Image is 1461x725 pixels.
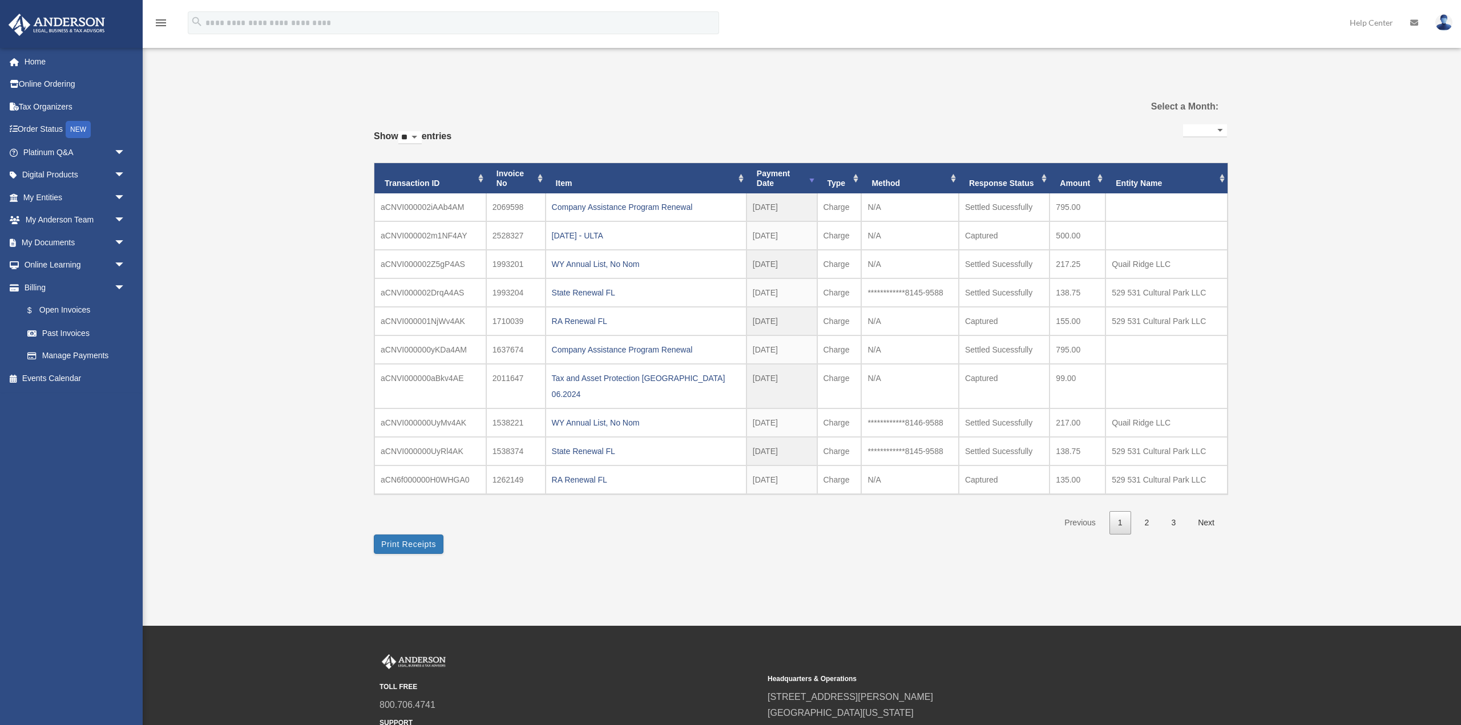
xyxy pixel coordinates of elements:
i: search [191,15,203,28]
td: Settled Sucessfully [959,408,1050,437]
td: [DATE] [746,437,817,465]
img: User Pic [1435,14,1452,31]
td: Captured [959,221,1050,250]
a: 2 [1136,511,1158,534]
a: Online Ordering [8,73,143,96]
small: Headquarters & Operations [768,673,1148,685]
a: $Open Invoices [16,299,143,322]
img: Anderson Advisors Platinum Portal [380,654,448,669]
label: Select a Month: [1093,99,1218,115]
td: N/A [861,221,959,250]
a: My Documentsarrow_drop_down [8,231,143,254]
div: NEW [66,121,91,138]
td: aCNVI000002iAAb4AM [374,193,486,221]
td: 1993201 [486,250,546,278]
td: Settled Sucessfully [959,335,1050,364]
td: Captured [959,364,1050,408]
td: N/A [861,307,959,335]
span: arrow_drop_down [114,276,137,299]
label: Show entries [374,128,451,156]
th: Item: activate to sort column ascending [546,163,746,194]
td: 529 531 Cultural Park LLC [1105,465,1228,494]
a: 800.706.4741 [380,700,435,710]
td: aCNVI000001NjWv4AK [374,307,486,335]
a: Past Invoices [16,322,137,345]
th: Method: activate to sort column ascending [861,163,959,194]
td: Captured [959,307,1050,335]
td: 500.00 [1050,221,1105,250]
a: Previous [1056,511,1104,534]
th: Transaction ID: activate to sort column ascending [374,163,486,194]
td: N/A [861,335,959,364]
td: Charge [817,465,862,494]
div: WY Annual List, No Nom [552,415,740,431]
a: Order StatusNEW [8,118,143,141]
td: Quail Ridge LLC [1105,408,1228,437]
td: 795.00 [1050,193,1105,221]
td: Charge [817,221,862,250]
th: Type: activate to sort column ascending [817,163,862,194]
div: WY Annual List, No Nom [552,256,740,272]
td: aCNVI000000yKDa4AM [374,335,486,364]
td: 135.00 [1050,465,1105,494]
td: Captured [959,465,1050,494]
td: 529 531 Cultural Park LLC [1105,437,1228,465]
td: N/A [861,465,959,494]
td: 138.75 [1050,278,1105,307]
td: aCNVI000002m1NF4AY [374,221,486,250]
td: aCNVI000002DrqA4AS [374,278,486,307]
span: $ [34,303,39,318]
i: menu [154,16,168,30]
span: arrow_drop_down [114,209,137,232]
a: My Anderson Teamarrow_drop_down [8,209,143,232]
th: Entity Name: activate to sort column ascending [1105,163,1228,194]
td: Charge [817,278,862,307]
a: Tax Organizers [8,95,143,118]
img: Anderson Advisors Platinum Portal [5,14,108,36]
a: Platinum Q&Aarrow_drop_down [8,141,143,164]
span: arrow_drop_down [114,186,137,209]
span: arrow_drop_down [114,141,137,164]
td: Charge [817,250,862,278]
td: Quail Ridge LLC [1105,250,1228,278]
td: 529 531 Cultural Park LLC [1105,278,1228,307]
th: Amount: activate to sort column ascending [1050,163,1105,194]
td: Charge [817,335,862,364]
td: Settled Sucessfully [959,250,1050,278]
td: Settled Sucessfully [959,437,1050,465]
a: Events Calendar [8,367,143,390]
small: TOLL FREE [380,681,760,693]
td: 2528327 [486,221,546,250]
td: 529 531 Cultural Park LLC [1105,307,1228,335]
div: [DATE] - ULTA [552,228,740,244]
td: aCN6f000000H0WHGA0 [374,465,486,494]
td: Charge [817,364,862,408]
span: arrow_drop_down [114,231,137,254]
td: 1538374 [486,437,546,465]
td: 1710039 [486,307,546,335]
td: aCNVI000000aBkv4AE [374,364,486,408]
div: State Renewal FL [552,443,740,459]
td: 1538221 [486,408,546,437]
a: Billingarrow_drop_down [8,276,143,299]
div: State Renewal FL [552,285,740,301]
td: Charge [817,437,862,465]
td: 155.00 [1050,307,1105,335]
td: N/A [861,364,959,408]
th: Payment Date: activate to sort column ascending [746,163,817,194]
th: Invoice No: activate to sort column ascending [486,163,546,194]
td: 138.75 [1050,437,1105,465]
a: Home [8,50,143,73]
td: aCNVI000002Z5gP4AS [374,250,486,278]
td: 217.00 [1050,408,1105,437]
td: N/A [861,250,959,278]
td: [DATE] [746,278,817,307]
a: Online Learningarrow_drop_down [8,254,143,277]
a: [GEOGRAPHIC_DATA][US_STATE] [768,708,914,718]
a: Manage Payments [16,345,143,367]
td: Charge [817,307,862,335]
a: 1 [1109,511,1131,534]
td: 217.25 [1050,250,1105,278]
td: 99.00 [1050,364,1105,408]
td: [DATE] [746,193,817,221]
